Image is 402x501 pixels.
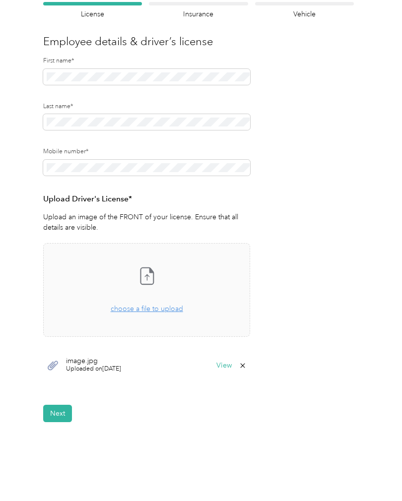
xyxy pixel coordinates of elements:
[43,57,250,65] label: First name*
[43,405,72,422] button: Next
[43,102,250,111] label: Last name*
[44,244,250,336] span: choose a file to upload
[66,358,121,365] span: image.jpg
[111,305,183,313] span: choose a file to upload
[43,9,142,19] h4: License
[149,9,248,19] h4: Insurance
[216,362,232,369] button: View
[346,445,402,501] iframe: Everlance-gr Chat Button Frame
[43,212,250,233] p: Upload an image of the FRONT of your license. Ensure that all details are visible.
[66,365,121,374] span: Uploaded on [DATE]
[43,193,250,205] h3: Upload Driver's License*
[43,147,250,156] label: Mobile number*
[255,9,354,19] h4: Vehicle
[43,33,354,50] h3: Employee details & driver’s license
